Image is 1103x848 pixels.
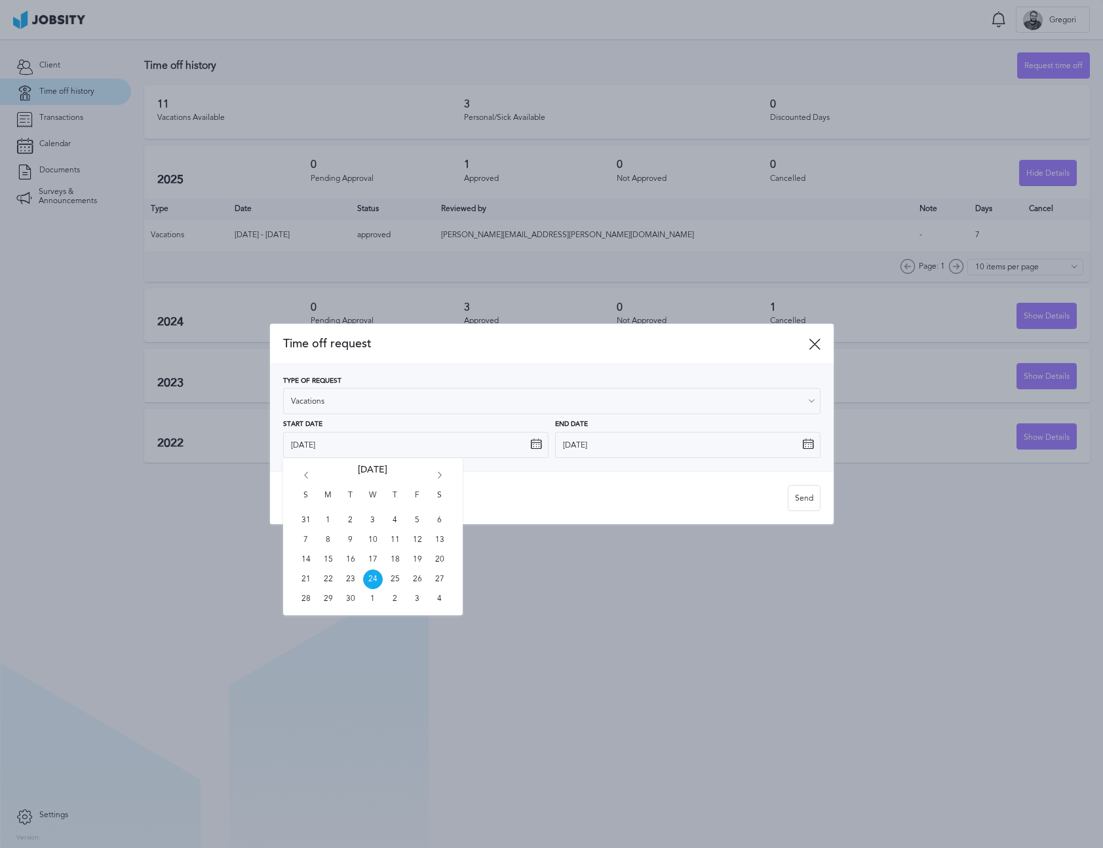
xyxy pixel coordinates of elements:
span: Type of Request [283,377,341,385]
span: Sun Sep 07 2025 [296,530,316,550]
span: Tue Sep 09 2025 [341,530,360,550]
span: Wed Oct 01 2025 [363,589,383,609]
span: Fri Sep 19 2025 [408,550,427,569]
span: Mon Sep 15 2025 [319,550,338,569]
span: Thu Oct 02 2025 [385,589,405,609]
span: Tue Sep 02 2025 [341,511,360,530]
span: Start Date [283,421,322,429]
span: Mon Sep 22 2025 [319,569,338,589]
span: Wed Sep 24 2025 [363,569,383,589]
button: Send [788,485,821,511]
span: Tue Sep 23 2025 [341,569,360,589]
span: Wed Sep 17 2025 [363,550,383,569]
span: Wed Sep 10 2025 [363,530,383,550]
span: Fri Sep 26 2025 [408,569,427,589]
span: Sat Sep 06 2025 [430,511,450,530]
span: Tue Sep 16 2025 [341,550,360,569]
span: Fri Oct 03 2025 [408,589,427,609]
span: M [319,491,338,511]
span: Time off request [283,337,809,351]
span: Sat Sep 20 2025 [430,550,450,569]
span: Wed Sep 03 2025 [363,511,383,530]
span: Mon Sep 01 2025 [319,511,338,530]
span: W [363,491,383,511]
span: Sun Sep 14 2025 [296,550,316,569]
span: Mon Sep 08 2025 [319,530,338,550]
span: Fri Sep 12 2025 [408,530,427,550]
span: Thu Sep 18 2025 [385,550,405,569]
span: T [341,491,360,511]
span: [DATE] [358,465,387,491]
span: Sun Sep 28 2025 [296,589,316,609]
span: Thu Sep 11 2025 [385,530,405,550]
span: Fri Sep 05 2025 [408,511,427,530]
span: End Date [555,421,588,429]
span: Sat Sep 27 2025 [430,569,450,589]
span: Thu Sep 25 2025 [385,569,405,589]
span: S [296,491,316,511]
span: T [385,491,405,511]
i: Go back 1 month [300,472,312,484]
span: Sat Sep 13 2025 [430,530,450,550]
i: Go forward 1 month [434,472,446,484]
span: F [408,491,427,511]
span: Mon Sep 29 2025 [319,589,338,609]
div: Send [788,486,820,512]
span: Tue Sep 30 2025 [341,589,360,609]
span: Sat Oct 04 2025 [430,589,450,609]
span: Thu Sep 04 2025 [385,511,405,530]
span: Sun Sep 21 2025 [296,569,316,589]
span: S [430,491,450,511]
span: Sun Aug 31 2025 [296,511,316,530]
